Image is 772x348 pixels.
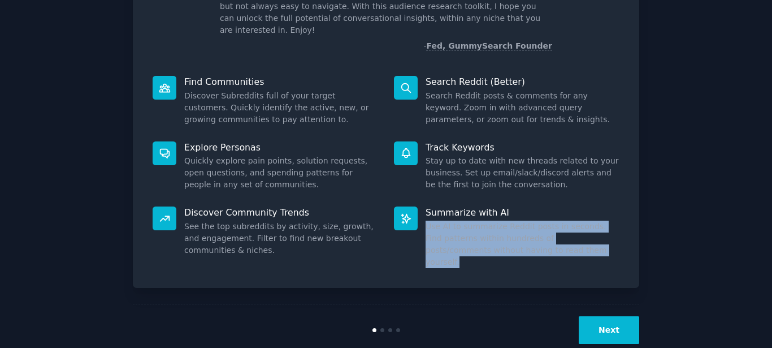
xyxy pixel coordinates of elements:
p: Explore Personas [184,141,378,153]
dd: See the top subreddits by activity, size, growth, and engagement. Filter to find new breakout com... [184,221,378,256]
dd: Discover Subreddits full of your target customers. Quickly identify the active, new, or growing c... [184,90,378,126]
dd: Use AI to summarize Reddit posts in seconds. Find patterns within hundreds of posts/comments with... [426,221,619,268]
button: Next [579,316,639,344]
p: Discover Community Trends [184,207,378,218]
p: Summarize with AI [426,207,619,218]
dd: Stay up to date with new threads related to your business. Set up email/slack/discord alerts and ... [426,155,619,191]
a: Fed, GummySearch Founder [426,41,552,51]
p: Find Communities [184,76,378,88]
div: - [423,40,552,52]
dd: Quickly explore pain points, solution requests, open questions, and spending patterns for people ... [184,155,378,191]
dd: Search Reddit posts & comments for any keyword. Zoom in with advanced query parameters, or zoom o... [426,90,619,126]
p: Search Reddit (Better) [426,76,619,88]
p: Track Keywords [426,141,619,153]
